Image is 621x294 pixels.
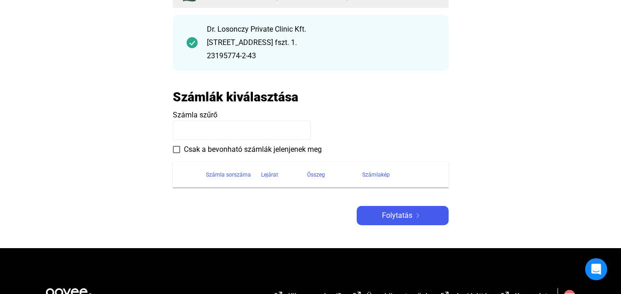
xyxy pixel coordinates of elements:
[307,169,362,180] div: Összeg
[207,24,435,35] div: Dr. Losonczy Private Clinic Kft.
[357,206,449,225] button: Folytatásarrow-right-white
[206,169,251,180] div: Számla sorszáma
[585,258,607,280] div: Open Intercom Messenger
[307,169,325,180] div: Összeg
[412,213,423,218] img: arrow-right-white
[207,50,435,61] div: 23195774-2-43
[206,169,261,180] div: Számla sorszáma
[261,169,278,180] div: Lejárat
[362,169,390,180] div: Számlakép
[173,111,217,119] span: Számla szűrő
[382,210,412,221] span: Folytatás
[184,144,322,155] span: Csak a bevonható számlák jelenjenek meg
[261,169,307,180] div: Lejárat
[362,169,438,180] div: Számlakép
[187,37,198,48] img: checkmark-darker-green-circle
[207,37,435,48] div: [STREET_ADDRESS] fszt. 1.
[173,89,298,105] h2: Számlák kiválasztása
